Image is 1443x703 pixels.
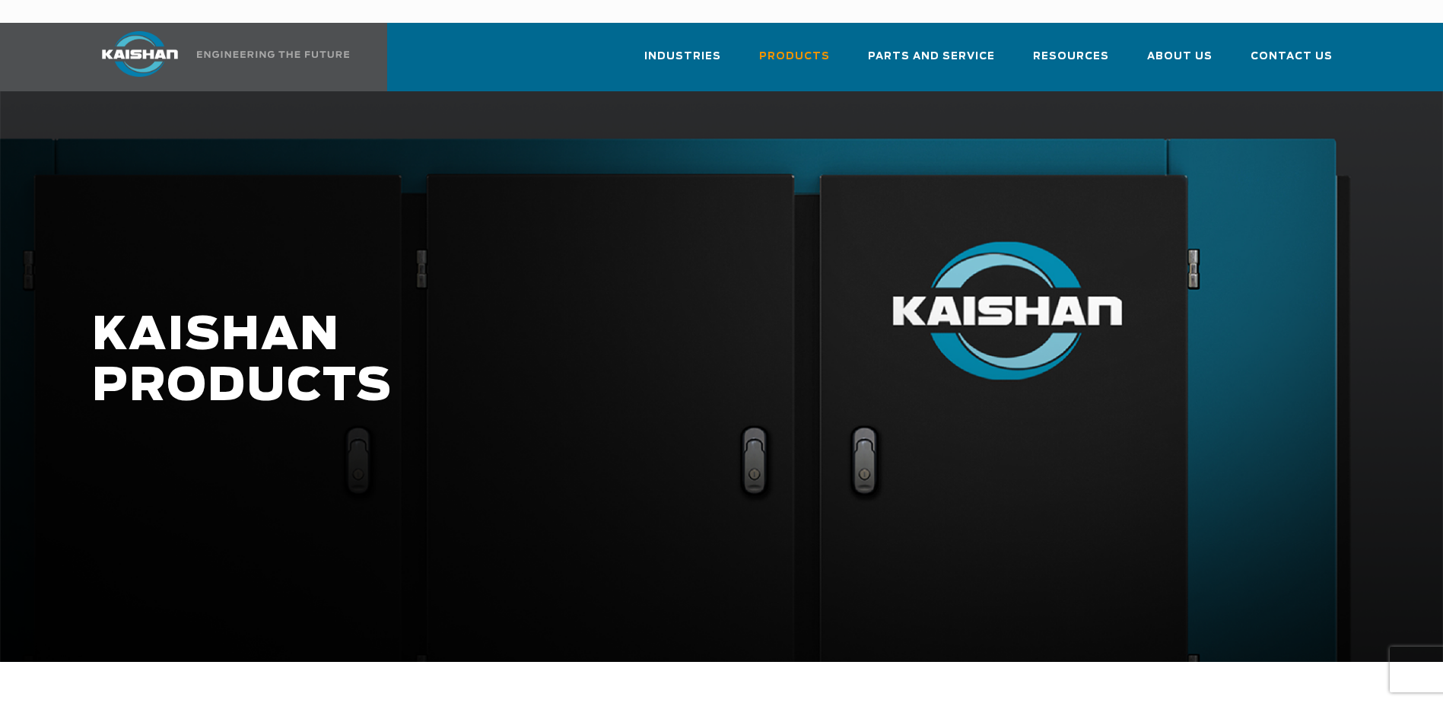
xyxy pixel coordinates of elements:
[759,37,830,88] a: Products
[83,23,352,91] a: Kaishan USA
[1147,37,1213,88] a: About Us
[644,48,721,65] span: Industries
[759,48,830,65] span: Products
[83,31,197,77] img: kaishan logo
[1033,37,1109,88] a: Resources
[92,310,1139,412] h1: KAISHAN PRODUCTS
[1251,37,1333,88] a: Contact Us
[197,51,349,58] img: Engineering the future
[868,48,995,65] span: Parts and Service
[1147,48,1213,65] span: About Us
[644,37,721,88] a: Industries
[1251,48,1333,65] span: Contact Us
[868,37,995,88] a: Parts and Service
[1033,48,1109,65] span: Resources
